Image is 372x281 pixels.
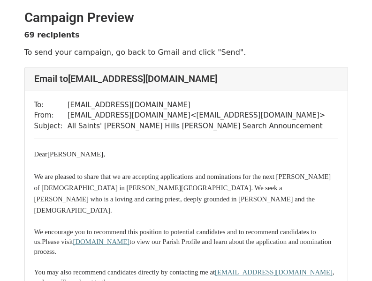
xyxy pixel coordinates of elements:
td: [EMAIL_ADDRESS][DOMAIN_NAME] < [EMAIL_ADDRESS][DOMAIN_NAME] > [68,110,326,121]
span: We are pleased to share that we are accepting applications and nominations for the next [PERSON_N... [34,173,333,214]
td: Subject: [34,121,68,132]
strong: 69 recipients [24,30,80,39]
span: Dear [34,150,47,158]
h2: Campaign Preview [24,10,348,26]
p: To send your campaign, go back to Gmail and click "Send". [24,47,348,57]
td: All Saints' [PERSON_NAME] Hills [PERSON_NAME] Search Announcement [68,121,326,132]
td: [EMAIL_ADDRESS][DOMAIN_NAME] [68,100,326,111]
span: to view our Parish Profile and learn about the application and nomination process. [34,238,333,255]
h4: Email to [EMAIL_ADDRESS][DOMAIN_NAME] [34,73,338,84]
font: [PERSON_NAME] [47,150,103,158]
span: [DOMAIN_NAME] [73,238,130,245]
span: , [103,150,105,158]
td: From: [34,110,68,121]
span: You may also recommend candidates directly by contacting me at [34,268,215,276]
span: [EMAIL_ADDRESS][DOMAIN_NAME] [215,268,333,276]
a: [EMAIL_ADDRESS][DOMAIN_NAME] [215,267,333,276]
td: To: [34,100,68,111]
a: [DOMAIN_NAME] [73,237,130,246]
span: Please visit [42,238,73,245]
span: We encourage you to recommend this position to potential candidates and to recommend candidates t... [34,228,318,245]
